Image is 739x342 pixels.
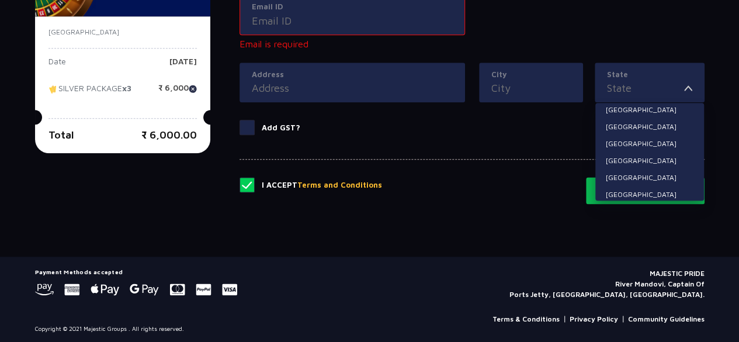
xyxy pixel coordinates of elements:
[492,314,560,324] a: Terms & Conditions
[141,127,197,143] p: ₹ 6,000.00
[35,268,237,275] h5: Payment Methods accepted
[158,84,197,101] p: ₹ 6,000
[628,314,705,324] a: Community Guidelines
[48,84,131,101] p: SILVER PACKAGE
[586,177,705,204] button: Proceed to Payment
[252,1,453,13] label: Email ID
[491,80,571,96] input: City
[48,127,74,143] p: Total
[595,136,704,151] li: [GEOGRAPHIC_DATA]
[684,80,692,96] img: toggler icon
[48,57,66,75] p: Date
[252,13,453,29] input: Email ID
[297,179,382,191] button: Terms and Conditions
[595,187,704,202] li: [GEOGRAPHIC_DATA]
[35,324,184,333] p: Copyright © 2021 Majestic Groups . All rights reserved.
[252,69,453,81] label: Address
[122,83,131,93] strong: x3
[595,102,704,118] li: [GEOGRAPHIC_DATA]
[262,122,300,134] p: Add GST?
[240,37,465,51] p: Email is required
[570,314,618,324] a: Privacy Policy
[48,27,197,37] p: [GEOGRAPHIC_DATA]
[607,69,692,81] label: State
[252,80,453,96] input: Address
[595,170,704,185] li: [GEOGRAPHIC_DATA]
[48,84,58,94] img: tikcet
[262,179,382,191] p: I Accept
[595,119,704,134] li: [GEOGRAPHIC_DATA]
[509,268,705,300] p: MAJESTIC PRIDE River Mandovi, Captain Of Ports Jetty, [GEOGRAPHIC_DATA], [GEOGRAPHIC_DATA].
[491,69,571,81] label: City
[169,57,197,75] p: [DATE]
[607,80,684,96] input: State
[595,153,704,168] li: [GEOGRAPHIC_DATA]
